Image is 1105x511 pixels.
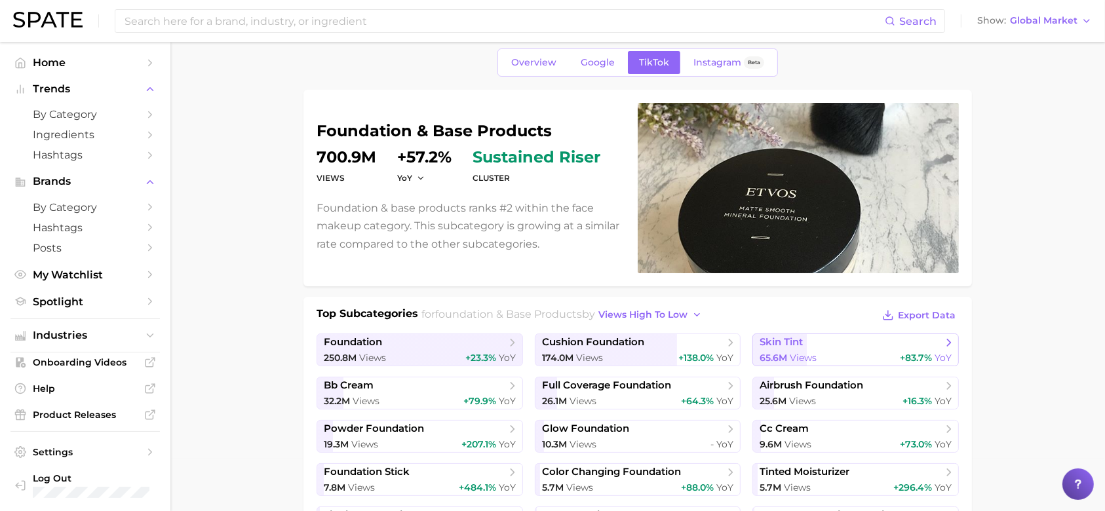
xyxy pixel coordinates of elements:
span: Hashtags [33,149,138,161]
span: YoY [935,395,952,407]
h1: Top Subcategories [317,306,418,326]
span: Onboarding Videos [33,356,138,368]
span: Export Data [898,310,956,321]
button: Trends [10,79,160,99]
span: 5.7m [542,482,564,493]
button: views high to low [596,306,706,324]
button: Export Data [879,306,959,324]
span: +79.9% [463,395,496,407]
span: by Category [33,108,138,121]
span: YoY [935,438,952,450]
a: powder foundation19.3m Views+207.1% YoY [317,420,523,453]
span: tinted moisturizer [760,466,849,478]
a: bb cream32.2m Views+79.9% YoY [317,377,523,409]
span: Spotlight [33,295,138,308]
span: color changing foundation [542,466,681,478]
span: YoY [499,395,516,407]
span: 25.6m [760,395,786,407]
span: Views [348,482,375,493]
span: airbrush foundation [760,379,863,392]
span: 7.8m [324,482,345,493]
a: Help [10,379,160,398]
span: Brands [33,176,138,187]
span: Trends [33,83,138,95]
dt: Views [317,170,376,186]
a: by Category [10,197,160,218]
a: by Category [10,104,160,124]
p: Foundation & base products ranks #2 within the face makeup category. This subcategory is growing ... [317,199,622,253]
span: cc cream [760,423,809,435]
span: Help [33,383,138,394]
span: Views [359,352,386,364]
span: Views [785,438,811,450]
span: YoY [499,438,516,450]
img: SPATE [13,12,83,28]
span: 5.7m [760,482,781,493]
span: Views [790,352,817,364]
span: 9.6m [760,438,782,450]
a: Spotlight [10,292,160,312]
span: YoY [935,352,952,364]
a: Overview [500,51,568,74]
a: Hashtags [10,218,160,238]
h1: foundation & base products [317,123,622,139]
span: Log Out [33,472,154,484]
span: Home [33,56,138,69]
button: Industries [10,326,160,345]
span: foundation [324,336,382,349]
span: Posts [33,242,138,254]
a: cushion foundation174.0m Views+138.0% YoY [535,333,741,366]
span: +484.1% [459,482,496,493]
a: glow foundation10.3m Views- YoY [535,420,741,453]
span: powder foundation [324,423,424,435]
a: foundation250.8m Views+23.3% YoY [317,333,523,366]
span: skin tint [760,336,803,349]
span: foundation stick [324,466,410,478]
span: Instagram [693,57,741,68]
span: Views [576,352,603,364]
span: Views [784,482,811,493]
a: color changing foundation5.7m Views+88.0% YoY [535,463,741,496]
span: 250.8m [324,352,357,364]
span: for by [422,308,706,320]
span: sustained riser [473,149,600,165]
span: +138.0% [678,352,714,364]
span: +88.0% [681,482,714,493]
a: InstagramBeta [682,51,775,74]
span: YoY [716,395,733,407]
input: Search here for a brand, industry, or ingredient [123,10,885,32]
span: +207.1% [461,438,496,450]
span: foundation & base products [436,308,583,320]
span: cushion foundation [542,336,644,349]
span: Settings [33,446,138,458]
dd: 700.9m [317,149,376,165]
span: Ingredients [33,128,138,141]
span: 10.3m [542,438,567,450]
a: Product Releases [10,405,160,425]
a: skin tint65.6m Views+83.7% YoY [752,333,959,366]
span: +64.3% [681,395,714,407]
span: YoY [935,482,952,493]
span: full coverage foundation [542,379,671,392]
span: 26.1m [542,395,567,407]
a: Settings [10,442,160,462]
a: full coverage foundation26.1m Views+64.3% YoY [535,377,741,409]
a: TikTok [628,51,680,74]
span: 19.3m [324,438,349,450]
span: YoY [716,482,733,493]
a: tinted moisturizer5.7m Views+296.4% YoY [752,463,959,496]
span: Global Market [1010,17,1077,24]
dd: +57.2% [397,149,452,165]
span: Beta [748,57,760,68]
span: Industries [33,330,138,341]
span: Hashtags [33,221,138,234]
span: YoY [499,352,516,364]
a: Google [570,51,626,74]
span: +73.0% [900,438,932,450]
button: YoY [397,172,425,183]
a: cc cream9.6m Views+73.0% YoY [752,420,959,453]
a: airbrush foundation25.6m Views+16.3% YoY [752,377,959,409]
span: Views [566,482,593,493]
span: - [710,438,714,450]
span: TikTok [639,57,669,68]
